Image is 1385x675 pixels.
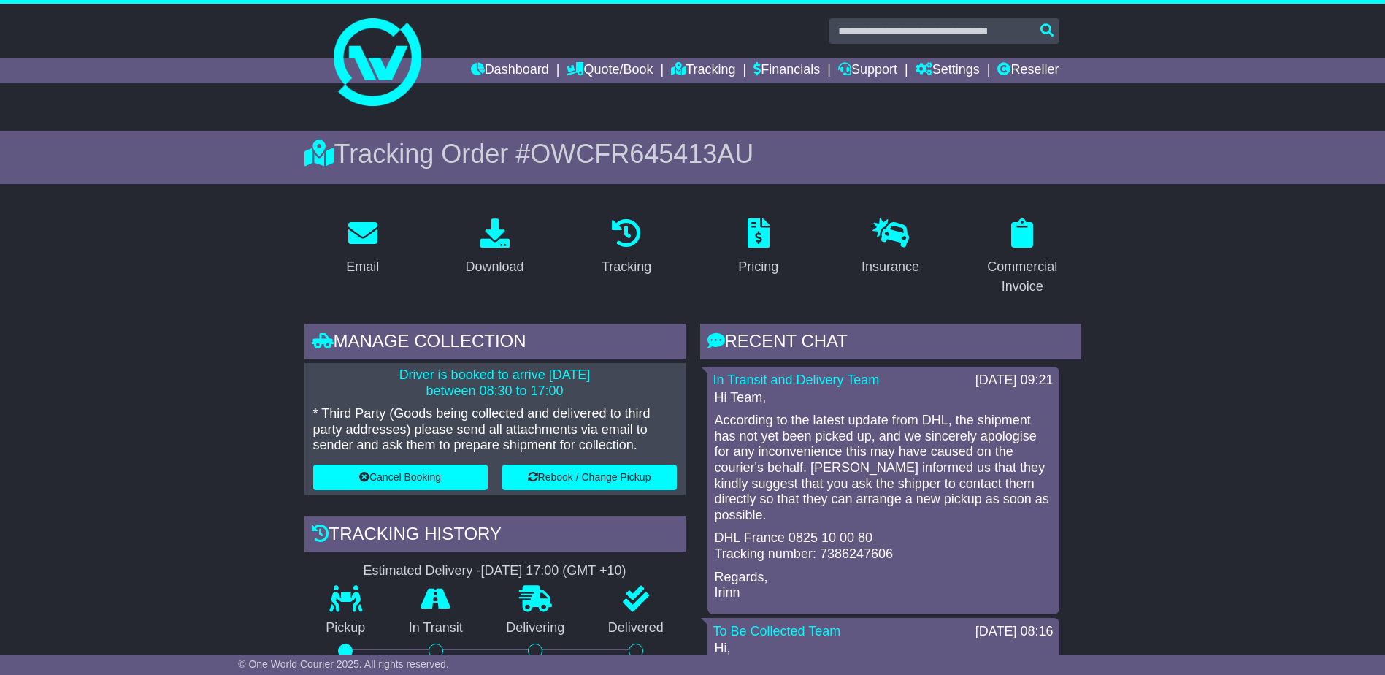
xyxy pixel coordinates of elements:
[602,257,651,277] div: Tracking
[304,138,1081,169] div: Tracking Order #
[465,257,523,277] div: Download
[313,367,677,399] p: Driver is booked to arrive [DATE] between 08:30 to 17:00
[862,257,919,277] div: Insurance
[387,620,485,636] p: In Transit
[304,563,686,579] div: Estimated Delivery -
[337,213,388,282] a: Email
[715,570,1052,601] p: Regards, Irinn
[304,516,686,556] div: Tracking history
[502,465,677,490] button: Rebook / Change Pickup
[738,257,778,277] div: Pricing
[530,139,753,169] span: OWCFR645413AU
[346,257,379,277] div: Email
[852,213,929,282] a: Insurance
[671,58,735,83] a: Tracking
[729,213,788,282] a: Pricing
[304,620,388,636] p: Pickup
[975,373,1054,389] div: [DATE] 09:21
[313,465,488,490] button: Cancel Booking
[592,213,661,282] a: Tracking
[567,58,653,83] a: Quote/Book
[713,373,880,387] a: In Transit and Delivery Team
[964,213,1081,302] a: Commercial Invoice
[238,658,449,670] span: © One World Courier 2025. All rights reserved.
[471,58,549,83] a: Dashboard
[997,58,1059,83] a: Reseller
[313,406,677,454] p: * Third Party (Goods being collected and delivered to third party addresses) please send all atta...
[481,563,626,579] div: [DATE] 17:00 (GMT +10)
[700,324,1081,363] div: RECENT CHAT
[715,390,1052,406] p: Hi Team,
[485,620,587,636] p: Delivering
[715,413,1052,523] p: According to the latest update from DHL, the shipment has not yet been picked up, and we sincerel...
[975,624,1054,640] div: [DATE] 08:16
[838,58,897,83] a: Support
[973,257,1072,297] div: Commercial Invoice
[715,530,1052,562] p: DHL France 0825 10 00 80 Tracking number: 7386247606
[753,58,820,83] a: Financials
[304,324,686,363] div: Manage collection
[586,620,686,636] p: Delivered
[713,624,841,638] a: To Be Collected Team
[456,213,533,282] a: Download
[916,58,980,83] a: Settings
[715,641,1052,657] p: Hi,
